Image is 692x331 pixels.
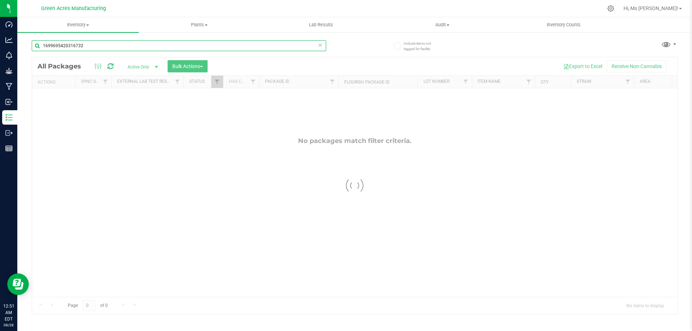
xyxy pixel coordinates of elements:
inline-svg: Manufacturing [5,83,13,90]
p: 12:51 AM EDT [3,303,14,322]
span: Include items not tagged for facility [404,41,440,52]
span: Inventory Counts [537,22,590,28]
a: Audit [382,17,503,32]
span: Hi, Ms [PERSON_NAME]! [624,5,678,11]
p: 08/28 [3,322,14,328]
inline-svg: Outbound [5,129,13,137]
a: Lab Results [260,17,382,32]
span: Audit [382,22,503,28]
inline-svg: Reports [5,145,13,152]
span: Green Acres Manufacturing [41,5,106,12]
span: Lab Results [299,22,343,28]
inline-svg: Grow [5,67,13,75]
span: Plants [139,22,260,28]
span: Clear [318,40,323,50]
a: Inventory [17,17,139,32]
inline-svg: Inbound [5,98,13,106]
iframe: Resource center [7,273,29,295]
a: Inventory Counts [503,17,625,32]
inline-svg: Analytics [5,36,13,44]
span: Inventory [17,22,139,28]
inline-svg: Monitoring [5,52,13,59]
input: Search Package ID, Item Name, SKU, Lot or Part Number... [32,40,326,51]
div: Manage settings [606,5,615,12]
inline-svg: Inventory [5,114,13,121]
a: Plants [139,17,260,32]
inline-svg: Dashboard [5,21,13,28]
